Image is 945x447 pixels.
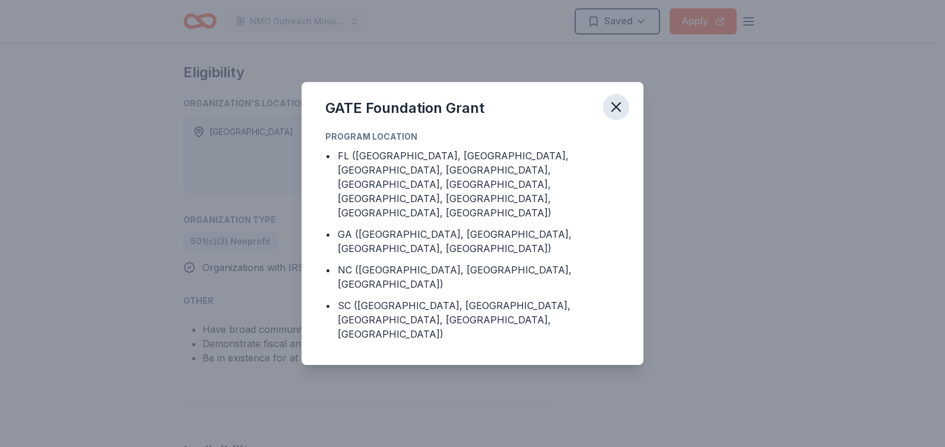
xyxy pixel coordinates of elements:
div: NC ([GEOGRAPHIC_DATA], [GEOGRAPHIC_DATA], [GEOGRAPHIC_DATA]) [338,263,620,291]
div: SC ([GEOGRAPHIC_DATA], [GEOGRAPHIC_DATA], [GEOGRAPHIC_DATA], [GEOGRAPHIC_DATA], [GEOGRAPHIC_DATA]) [338,298,620,341]
div: FL ([GEOGRAPHIC_DATA], [GEOGRAPHIC_DATA], [GEOGRAPHIC_DATA], [GEOGRAPHIC_DATA], [GEOGRAPHIC_DATA]... [338,149,620,220]
div: Program Location [325,130,620,144]
div: • [325,227,331,241]
div: • [325,263,331,277]
div: GA ([GEOGRAPHIC_DATA], [GEOGRAPHIC_DATA], [GEOGRAPHIC_DATA], [GEOGRAPHIC_DATA]) [338,227,620,256]
div: GATE Foundation Grant [325,99,484,118]
div: • [325,149,331,163]
div: • [325,298,331,313]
